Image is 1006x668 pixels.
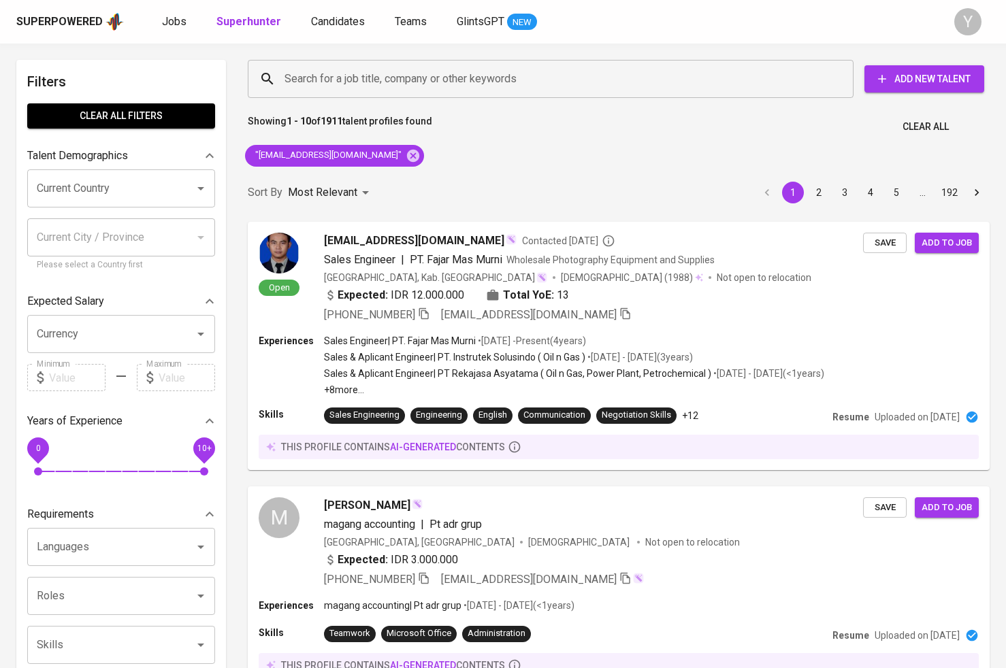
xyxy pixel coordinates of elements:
p: this profile contains contents [281,440,505,454]
p: Uploaded on [DATE] [875,629,960,642]
p: Requirements [27,506,94,522]
p: Sales & Aplicant Engineer | PT Rekajasa Asyatama ( Oil n Gas, Power Plant, Petrochemical ) [324,367,711,380]
b: Total YoE: [503,287,554,303]
p: Uploaded on [DATE] [875,410,960,424]
input: Value [49,364,106,391]
a: Superpoweredapp logo [16,12,124,32]
p: Please select a Country first [37,258,206,272]
div: Sales Engineering [329,409,400,422]
span: [EMAIL_ADDRESS][DOMAIN_NAME] [441,573,617,586]
div: Superpowered [16,14,103,30]
span: [PHONE_NUMBER] [324,308,415,321]
p: Talent Demographics [27,148,128,164]
b: 1911 [321,116,342,127]
span: [PHONE_NUMBER] [324,573,415,586]
span: Contacted [DATE] [522,234,615,248]
div: Communication [523,409,585,422]
img: magic_wand.svg [633,573,644,584]
b: 1 - 10 [287,116,311,127]
p: • [DATE] - [DATE] ( <1 years ) [461,599,574,612]
p: Showing of talent profiles found [248,114,432,139]
span: [PERSON_NAME] [324,497,410,514]
div: [GEOGRAPHIC_DATA], Kab. [GEOGRAPHIC_DATA] [324,271,547,284]
div: [GEOGRAPHIC_DATA], [GEOGRAPHIC_DATA] [324,535,515,549]
div: Y [954,8,981,35]
img: magic_wand.svg [536,272,547,283]
nav: pagination navigation [754,182,990,203]
b: Expected: [338,552,388,568]
p: Experiences [259,599,324,612]
span: | [401,252,404,268]
span: "[EMAIL_ADDRESS][DOMAIN_NAME]" [245,149,410,162]
span: AI-generated [390,441,456,452]
div: Requirements [27,501,215,528]
p: Sort By [248,184,282,201]
button: Open [191,537,210,556]
span: | [421,516,424,533]
span: 13 [557,287,569,303]
span: Save [870,235,900,251]
p: Skills [259,407,324,421]
p: +8 more ... [324,383,824,397]
p: Resume [832,629,869,642]
b: Superhunter [216,15,281,28]
span: Sales Engineer [324,253,395,266]
button: Save [863,497,907,518]
div: English [478,409,507,422]
img: magic_wand.svg [506,234,517,245]
img: magic_wand.svg [412,499,423,510]
a: Superhunter [216,14,284,31]
span: Open [263,282,295,293]
div: Administration [468,627,525,640]
span: Wholesale Photography Equipment and Supplies [506,254,715,265]
p: Resume [832,410,869,424]
div: Years of Experience [27,407,215,435]
p: Experiences [259,334,324,348]
span: Clear All [903,118,949,135]
a: Teams [395,14,429,31]
div: … [911,186,933,199]
p: Sales & Aplicant Engineer | PT. Instrutek Solusindo ( Oil n Gas ) [324,350,585,364]
button: Open [191,586,210,605]
img: app logo [106,12,124,32]
span: Add to job [922,235,972,251]
span: [EMAIL_ADDRESS][DOMAIN_NAME] [324,233,504,249]
button: page 1 [782,182,804,203]
p: Sales Engineer | PT. Fajar Mas Murni [324,334,476,348]
span: [DEMOGRAPHIC_DATA] [528,535,632,549]
button: Open [191,179,210,198]
span: magang accounting [324,518,415,531]
p: • [DATE] - Present ( 4 years ) [476,334,586,348]
div: Teamwork [329,627,370,640]
span: NEW [507,16,537,29]
p: Most Relevant [288,184,357,201]
img: 06d63c3163b0b59a59c0bd3544c62eb2.jpg [259,233,299,273]
span: Clear All filters [38,107,204,124]
a: Jobs [162,14,189,31]
h6: Filters [27,71,215,93]
a: GlintsGPT NEW [457,14,537,31]
button: Add New Talent [864,65,984,93]
button: Go to page 192 [937,182,962,203]
div: IDR 3.000.000 [324,552,458,568]
button: Go to page 2 [808,182,830,203]
button: Clear All [897,114,954,139]
p: • [DATE] - [DATE] ( 3 years ) [585,350,693,364]
div: "[EMAIL_ADDRESS][DOMAIN_NAME]" [245,145,424,167]
a: Candidates [311,14,368,31]
span: [DEMOGRAPHIC_DATA] [561,271,664,284]
p: Skills [259,626,324,639]
button: Go to next page [966,182,988,203]
p: Not open to relocation [645,535,740,549]
p: Years of Experience [27,413,123,429]
span: 10+ [197,444,211,453]
input: Value [159,364,215,391]
span: Jobs [162,15,186,28]
svg: By Jakarta recruiter [602,234,615,248]
div: Engineering [416,409,462,422]
p: • [DATE] - [DATE] ( <1 years ) [711,367,824,380]
div: Microsoft Office [387,627,451,640]
span: 0 [35,444,40,453]
button: Add to job [915,497,979,518]
span: Candidates [311,15,365,28]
